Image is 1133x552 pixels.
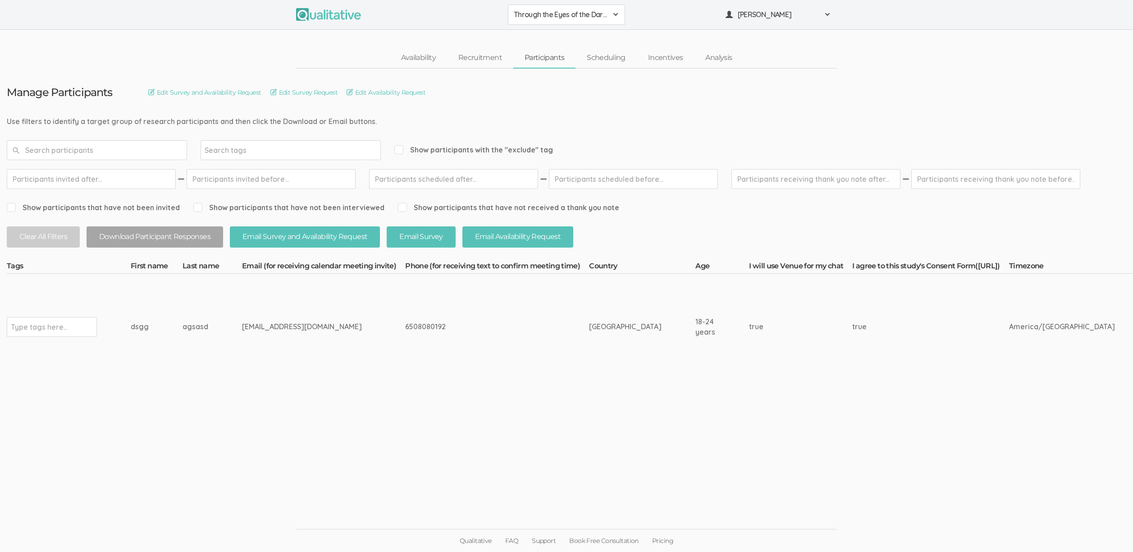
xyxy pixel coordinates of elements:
[177,169,186,189] img: dash.svg
[131,322,149,332] div: dsgg
[242,322,371,332] div: [EMAIL_ADDRESS][DOMAIN_NAME]
[390,48,447,68] a: Availability
[720,5,837,25] button: [PERSON_NAME]
[183,261,242,274] th: Last name
[695,317,715,337] div: 18-24 years
[369,169,538,189] input: Participants scheduled after...
[148,87,261,97] a: Edit Survey and Availability Request
[852,322,975,332] div: true
[549,169,718,189] input: Participants scheduled before...
[405,322,555,332] div: 6508080192
[447,48,513,68] a: Recruitment
[731,169,900,189] input: Participants receiving thank you note after...
[852,261,1009,274] th: I agree to this study's Consent Form([URL])
[901,169,910,189] img: dash.svg
[694,48,743,68] a: Analysis
[462,226,573,248] button: Email Availability Request
[589,261,695,274] th: Country
[738,9,819,20] span: [PERSON_NAME]
[645,529,680,552] a: Pricing
[230,226,380,248] button: Email Survey and Availability Request
[7,202,180,213] span: Show participants that have not been invited
[7,169,176,189] input: Participants invited after...
[695,261,749,274] th: Age
[637,48,694,68] a: Incentives
[576,48,637,68] a: Scheduling
[7,87,112,98] h3: Manage Participants
[498,529,525,552] a: FAQ
[539,169,548,189] img: dash.svg
[193,202,384,213] span: Show participants that have not been interviewed
[242,261,405,274] th: Email (for receiving calendar meeting invite)
[513,48,576,68] a: Participants
[387,226,455,248] button: Email Survey
[187,169,356,189] input: Participants invited before...
[270,87,338,97] a: Edit Survey Request
[131,261,183,274] th: First name
[296,8,361,21] img: Qualitative
[508,5,625,25] button: Through the Eyes of the Dark Mother
[749,322,818,332] div: true
[589,322,662,332] div: [GEOGRAPHIC_DATA]
[394,145,553,155] span: Show participants with the "exclude" tag
[205,144,261,156] input: Search tags
[405,261,589,274] th: Phone (for receiving text to confirm meeting time)
[7,226,80,248] button: Clear All Filters
[7,261,131,274] th: Tags
[183,322,208,332] div: agsasd
[11,321,67,333] input: Type tags here...
[7,140,187,160] input: Search participants
[749,261,852,274] th: I will use Venue for my chat
[347,87,425,97] a: Edit Availability Request
[87,226,223,248] button: Download Participant Responses
[911,169,1080,189] input: Participants receiving thank you note before...
[562,529,645,552] a: Book Free Consultation
[525,529,562,552] a: Support
[514,9,608,20] span: Through the Eyes of the Dark Mother
[453,529,498,552] a: Qualitative
[398,202,619,213] span: Show participants that have not received a thank you note
[1088,509,1133,552] iframe: Chat Widget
